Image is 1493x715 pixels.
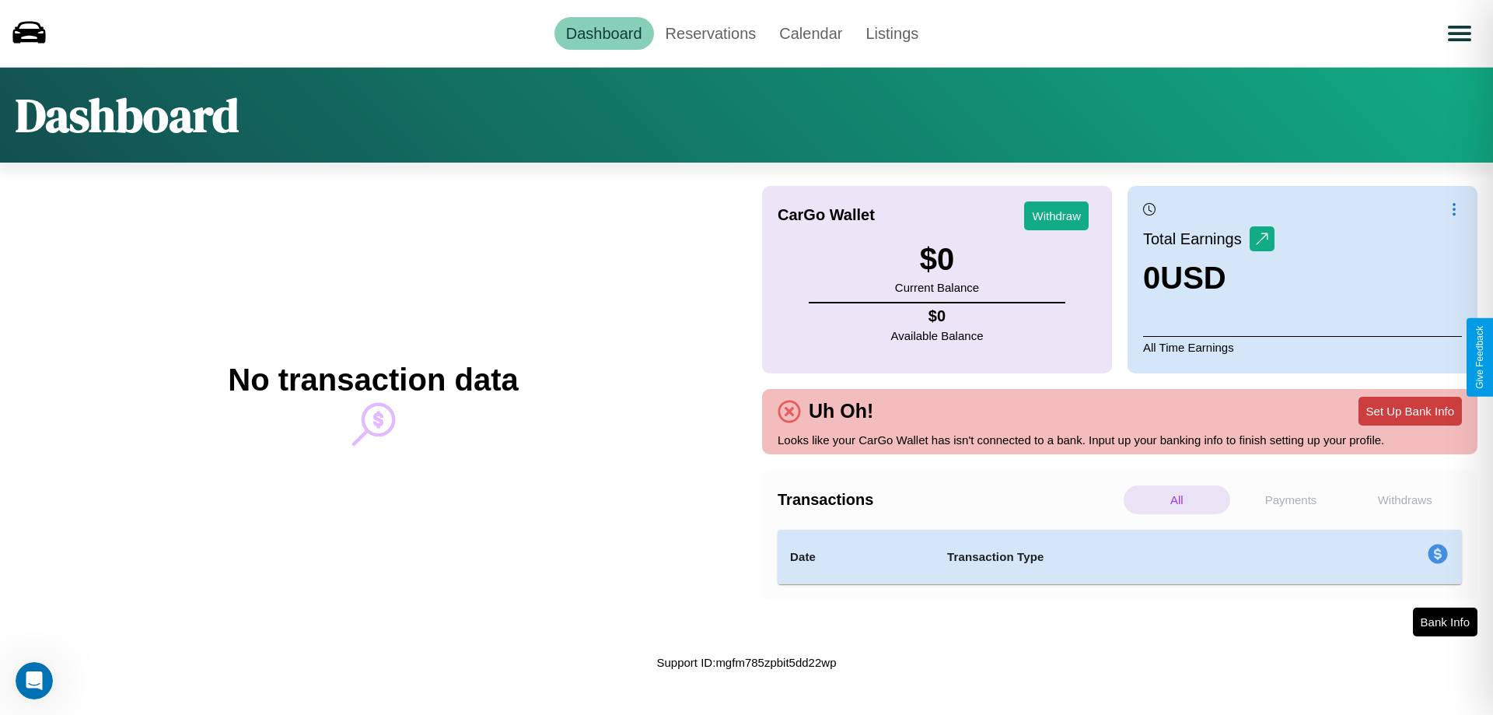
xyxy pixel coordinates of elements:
[16,83,239,147] h1: Dashboard
[1351,485,1458,514] p: Withdraws
[654,17,768,50] a: Reservations
[1124,485,1230,514] p: All
[767,17,854,50] a: Calendar
[1143,225,1250,253] p: Total Earnings
[891,325,984,346] p: Available Balance
[801,400,881,422] h4: Uh Oh!
[1024,202,1089,230] button: Withdraw
[16,662,53,699] iframe: Intercom live chat
[790,548,922,566] h4: Date
[554,17,654,50] a: Dashboard
[854,17,930,50] a: Listings
[895,242,979,277] h3: $ 0
[1143,336,1462,358] p: All Time Earnings
[778,491,1120,509] h4: Transactions
[1474,326,1485,389] div: Give Feedback
[1413,608,1477,636] button: Bank Info
[778,530,1462,584] table: simple table
[1358,397,1462,426] button: Set Up Bank Info
[1238,485,1344,514] p: Payments
[1438,12,1481,55] button: Open menu
[657,652,837,673] p: Support ID: mgfm785zpbit5dd22wp
[891,307,984,325] h4: $ 0
[895,277,979,298] p: Current Balance
[778,206,875,224] h4: CarGo Wallet
[947,548,1300,566] h4: Transaction Type
[228,363,518,398] h2: No transaction data
[1143,261,1274,296] h3: 0 USD
[778,429,1462,450] p: Looks like your CarGo Wallet has isn't connected to a bank. Input up your banking info to finish ...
